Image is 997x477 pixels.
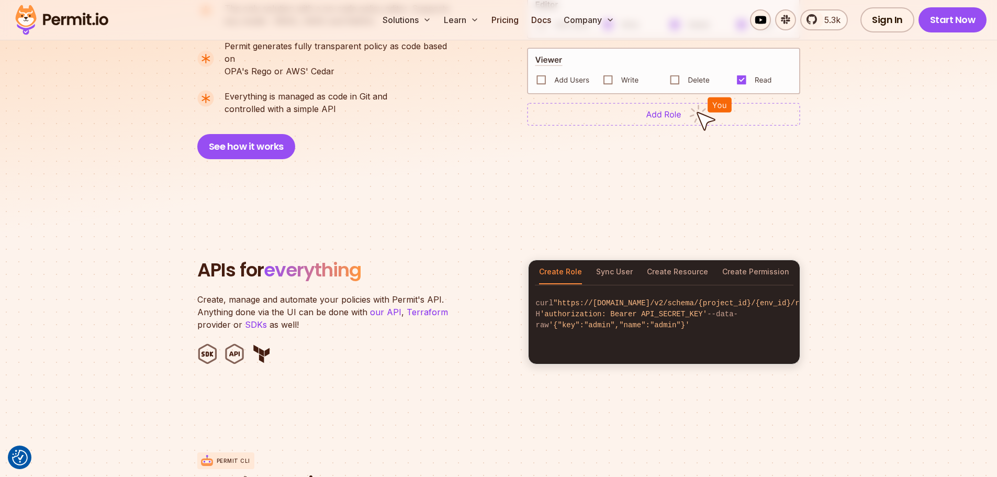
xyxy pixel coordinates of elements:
[12,450,28,465] img: Revisit consent button
[407,307,448,317] a: Terraform
[225,40,458,77] p: OPA's Rego or AWS' Cedar
[378,9,435,30] button: Solutions
[245,319,267,330] a: SDKs
[370,307,401,317] a: our API
[860,7,914,32] a: Sign In
[549,321,690,329] span: '{"key":"admin","name":"admin"}'
[647,260,708,284] button: Create Resource
[527,9,555,30] a: Docs
[197,134,295,159] button: See how it works
[722,260,789,284] button: Create Permission
[440,9,483,30] button: Learn
[10,2,113,38] img: Permit logo
[800,9,848,30] a: 5.3k
[529,290,800,339] code: curl -H --data-raw
[487,9,523,30] a: Pricing
[559,9,619,30] button: Company
[553,299,821,307] span: "https://[DOMAIN_NAME]/v2/schema/{project_id}/{env_id}/roles"
[264,257,361,283] span: everything
[596,260,633,284] button: Sync User
[818,14,841,26] span: 5.3k
[225,90,387,115] p: controlled with a simple API
[12,450,28,465] button: Consent Preferences
[225,40,458,65] span: Permit generates fully transparent policy as code based on
[225,90,387,103] span: Everything is managed as code in Git and
[540,310,707,318] span: 'authorization: Bearer API_SECRET_KEY'
[197,260,516,281] h2: APIs for
[918,7,987,32] a: Start Now
[539,260,582,284] button: Create Role
[217,457,250,465] p: Permit CLI
[197,293,459,331] p: Create, manage and automate your policies with Permit's API. Anything done via the UI can be done...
